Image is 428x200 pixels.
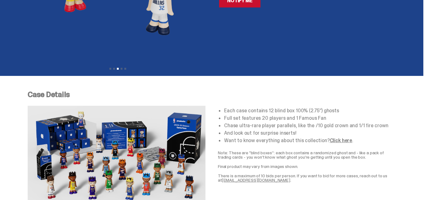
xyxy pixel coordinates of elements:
p: There is a maximum of 10 bids per person. If you want to bid for more cases, reach out to us at . [218,174,396,182]
a: Click here [330,137,352,144]
button: View slide 3 [117,68,119,70]
button: View slide 4 [121,68,122,70]
p: Note: These are "blind boxes”: each box contains a randomized ghost and - like a pack of trading ... [218,151,396,159]
button: View slide 5 [124,68,126,70]
li: And look out for surprise inserts! [224,131,396,136]
button: View slide 2 [113,68,115,70]
a: [EMAIL_ADDRESS][DOMAIN_NAME] [222,177,290,183]
li: Full set features 20 players and 1 Famous Fan [224,116,396,121]
li: Chase ultra-rare player parallels, like the /10 gold crown and 1/1 fire crown [224,123,396,128]
button: View slide 1 [109,68,111,70]
li: Each case contains 12 blind box 100% (2.75”) ghosts [224,108,396,113]
p: Final product may vary from images shown. [218,164,396,169]
li: Want to know everything about this collection? . [224,138,396,143]
p: Case Details [28,91,396,98]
